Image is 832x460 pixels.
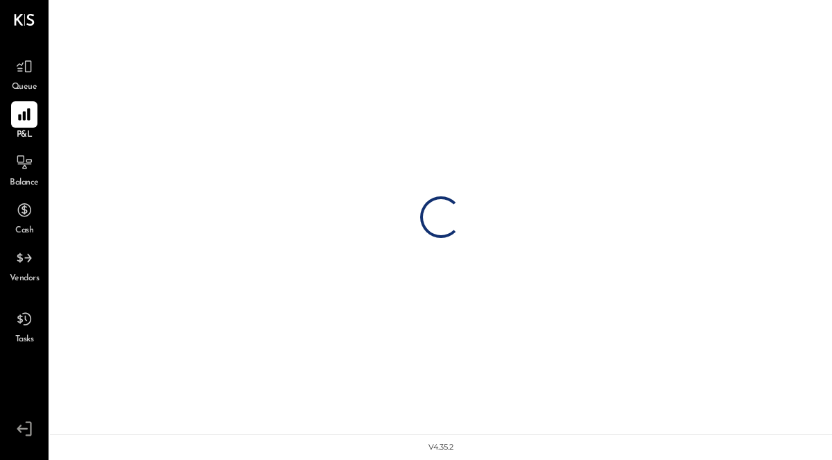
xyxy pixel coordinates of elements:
a: Vendors [1,245,48,285]
span: P&L [17,129,33,142]
div: v 4.35.2 [428,442,453,453]
a: P&L [1,101,48,142]
span: Vendors [10,273,40,285]
span: Queue [12,81,37,94]
a: Tasks [1,306,48,346]
a: Cash [1,197,48,237]
span: Tasks [15,334,34,346]
span: Cash [15,225,33,237]
a: Balance [1,149,48,189]
a: Queue [1,53,48,94]
span: Balance [10,177,39,189]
